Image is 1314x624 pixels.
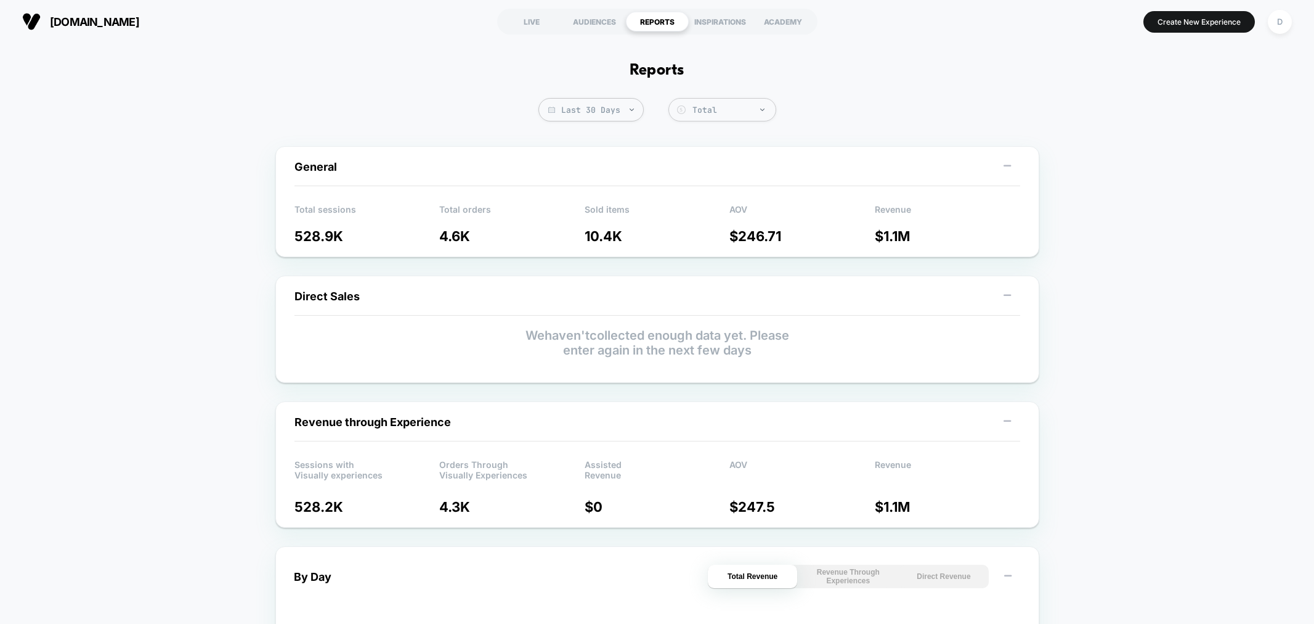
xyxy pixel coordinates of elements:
div: D [1268,10,1292,34]
div: LIVE [500,12,563,31]
span: Direct Sales [294,290,360,303]
p: AOV [729,204,875,223]
p: $ 1.1M [875,228,1020,244]
p: Total orders [439,204,585,223]
div: Total [692,105,769,115]
p: Revenue [875,204,1020,223]
button: [DOMAIN_NAME] [18,12,143,31]
p: We haven't collected enough data yet. Please enter again in the next few days [294,328,1020,358]
button: Revenue Through Experiences [803,565,893,588]
p: Sessions with Visually experiences [294,459,440,478]
span: [DOMAIN_NAME] [50,15,139,28]
span: Last 30 Days [538,98,644,121]
p: $ 246.71 [729,228,875,244]
p: 10.4K [585,228,730,244]
div: INSPIRATIONS [689,12,752,31]
p: Total sessions [294,204,440,223]
div: AUDIENCES [563,12,626,31]
div: REPORTS [626,12,689,31]
p: 528.2K [294,499,440,515]
p: 4.6K [439,228,585,244]
p: Revenue [875,459,1020,478]
button: Total Revenue [708,565,797,588]
p: Assisted Revenue [585,459,730,478]
img: end [630,109,634,111]
img: end [760,109,764,111]
p: $ 1.1M [875,499,1020,515]
div: By Day [294,570,331,583]
div: ACADEMY [752,12,814,31]
h1: Reports [630,62,684,80]
p: AOV [729,459,875,478]
button: D [1264,9,1296,35]
img: calendar [548,107,555,113]
tspan: $ [679,107,683,113]
p: Orders Through Visually Experiences [439,459,585,478]
img: Visually logo [22,12,41,31]
button: Create New Experience [1143,11,1255,33]
p: $ 247.5 [729,499,875,515]
p: 528.9K [294,228,440,244]
p: $ 0 [585,499,730,515]
button: Direct Revenue [899,565,988,588]
p: Sold items [585,204,730,223]
span: Revenue through Experience [294,416,451,429]
p: 4.3K [439,499,585,515]
span: General [294,160,337,173]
